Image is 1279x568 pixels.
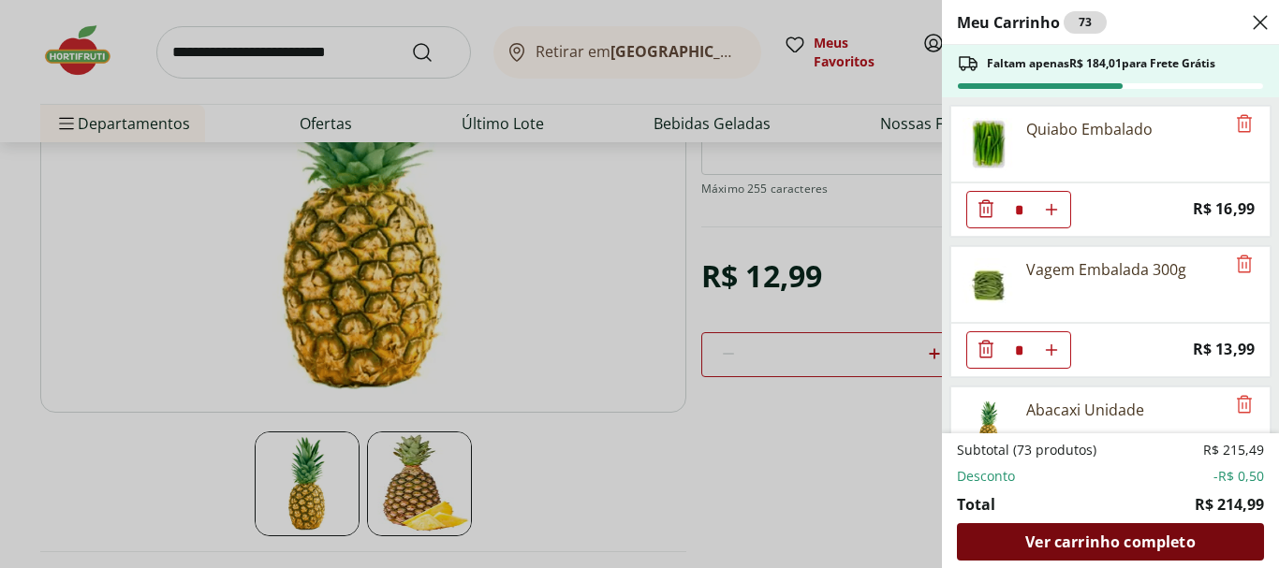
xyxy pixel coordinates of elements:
a: Ver carrinho completo [957,523,1264,561]
span: -R$ 0,50 [1213,467,1264,486]
span: R$ 215,49 [1203,441,1264,459]
input: Quantidade Atual [1005,192,1033,227]
span: R$ 16,99 [1193,197,1255,222]
span: Total [957,493,995,516]
span: Desconto [957,467,1015,486]
span: Faltam apenas R$ 184,01 para Frete Grátis [987,56,1215,71]
div: 73 [1064,11,1107,34]
h2: Meu Carrinho [957,11,1107,34]
img: Abacaxi Unidade [963,399,1015,451]
button: Remove [1233,113,1256,136]
img: Vagem Embalada 300g [963,258,1015,311]
span: Subtotal (73 produtos) [957,441,1096,459]
div: Vagem Embalada 300g [1026,258,1186,281]
button: Remove [1233,254,1256,276]
button: Remove [1233,394,1256,416]
span: Ver carrinho completo [1025,534,1195,549]
button: Aumentar Quantidade [1033,331,1070,369]
div: Quiabo Embalado [1026,118,1153,140]
img: Quiabo Embalado [963,118,1015,170]
button: Aumentar Quantidade [1033,191,1070,228]
input: Quantidade Atual [1005,332,1033,368]
button: Diminuir Quantidade [967,331,1005,369]
button: Diminuir Quantidade [967,191,1005,228]
span: R$ 214,99 [1195,493,1264,516]
span: R$ 13,99 [1193,337,1255,362]
div: Abacaxi Unidade [1026,399,1144,421]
